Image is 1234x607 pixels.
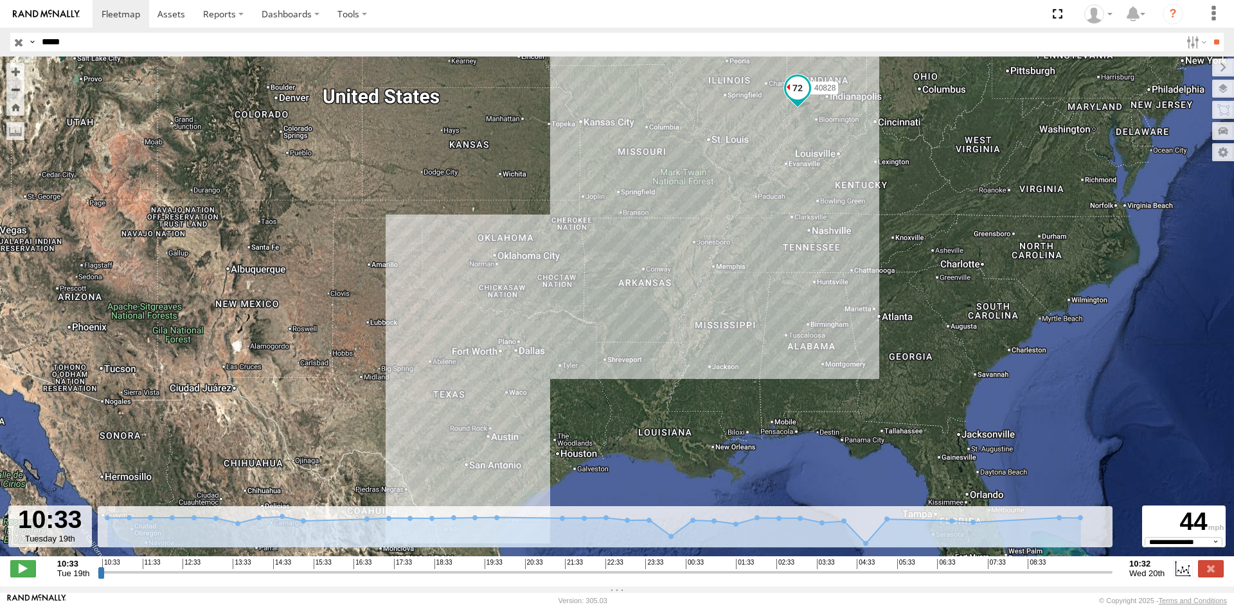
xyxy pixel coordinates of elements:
[273,559,291,569] span: 14:33
[1129,568,1165,578] span: Wed 20th Aug 2025
[1144,507,1224,537] div: 44
[937,559,955,569] span: 06:33
[57,559,90,568] strong: 10:33
[6,98,24,116] button: Zoom Home
[353,559,371,569] span: 16:33
[1163,4,1183,24] i: ?
[1028,559,1046,569] span: 08:33
[314,559,332,569] span: 15:33
[183,559,201,569] span: 12:33
[559,597,607,604] div: Version: 305.03
[736,559,754,569] span: 01:33
[485,559,503,569] span: 19:33
[565,559,583,569] span: 21:33
[1080,4,1117,24] div: Carlos Ortiz
[143,559,161,569] span: 11:33
[897,559,915,569] span: 05:33
[817,559,835,569] span: 03:33
[686,559,704,569] span: 00:33
[1212,143,1234,161] label: Map Settings
[6,63,24,80] button: Zoom in
[6,122,24,140] label: Measure
[102,559,120,569] span: 10:33
[394,559,412,569] span: 17:33
[525,559,543,569] span: 20:33
[645,559,663,569] span: 23:33
[434,559,452,569] span: 18:33
[1129,559,1165,568] strong: 10:32
[814,84,836,92] span: 40828
[233,559,251,569] span: 13:33
[605,559,623,569] span: 22:33
[1181,33,1209,51] label: Search Filter Options
[10,560,36,577] label: Play/Stop
[57,568,90,578] span: Tue 19th Aug 2025
[776,559,794,569] span: 02:33
[1099,597,1227,604] div: © Copyright 2025 -
[6,80,24,98] button: Zoom out
[988,559,1006,569] span: 07:33
[1198,560,1224,577] label: Close
[1159,597,1227,604] a: Terms and Conditions
[27,33,37,51] label: Search Query
[13,10,80,19] img: rand-logo.svg
[857,559,875,569] span: 04:33
[7,594,66,607] a: Visit our Website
